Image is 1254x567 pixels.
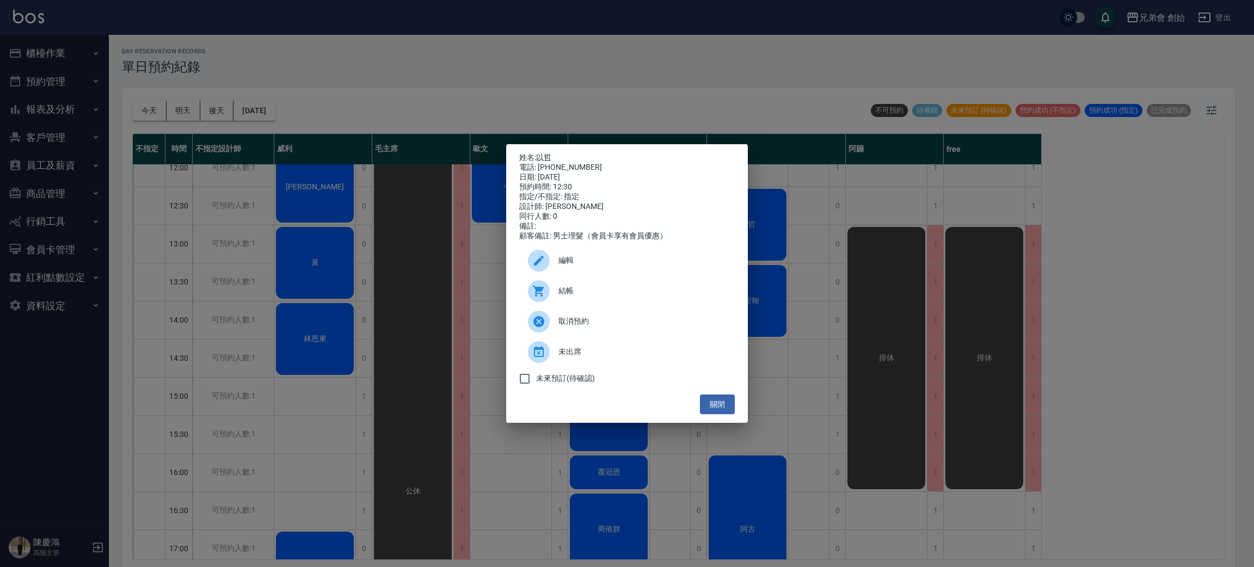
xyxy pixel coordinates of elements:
div: 同行人數: 0 [519,212,735,221]
div: 顧客備註: 男士理髮（會員卡享有會員優惠） [519,231,735,241]
div: 設計師: [PERSON_NAME] [519,202,735,212]
a: 結帳 [519,276,735,306]
div: 電話: [PHONE_NUMBER] [519,163,735,172]
div: 日期: [DATE] [519,172,735,182]
div: 未出席 [519,337,735,367]
button: 關閉 [700,395,735,415]
div: 指定/不指定: 指定 [519,192,735,202]
div: 編輯 [519,245,735,276]
div: 取消預約 [519,306,735,337]
p: 姓名: [519,153,735,163]
div: 預約時間: 12:30 [519,182,735,192]
span: 未出席 [558,346,726,358]
span: 未來預訂(待確認) [536,373,595,384]
span: 結帳 [558,285,726,297]
span: 編輯 [558,255,726,266]
a: 以哲 [536,153,551,162]
div: 備註: [519,221,735,231]
span: 取消預約 [558,316,726,327]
